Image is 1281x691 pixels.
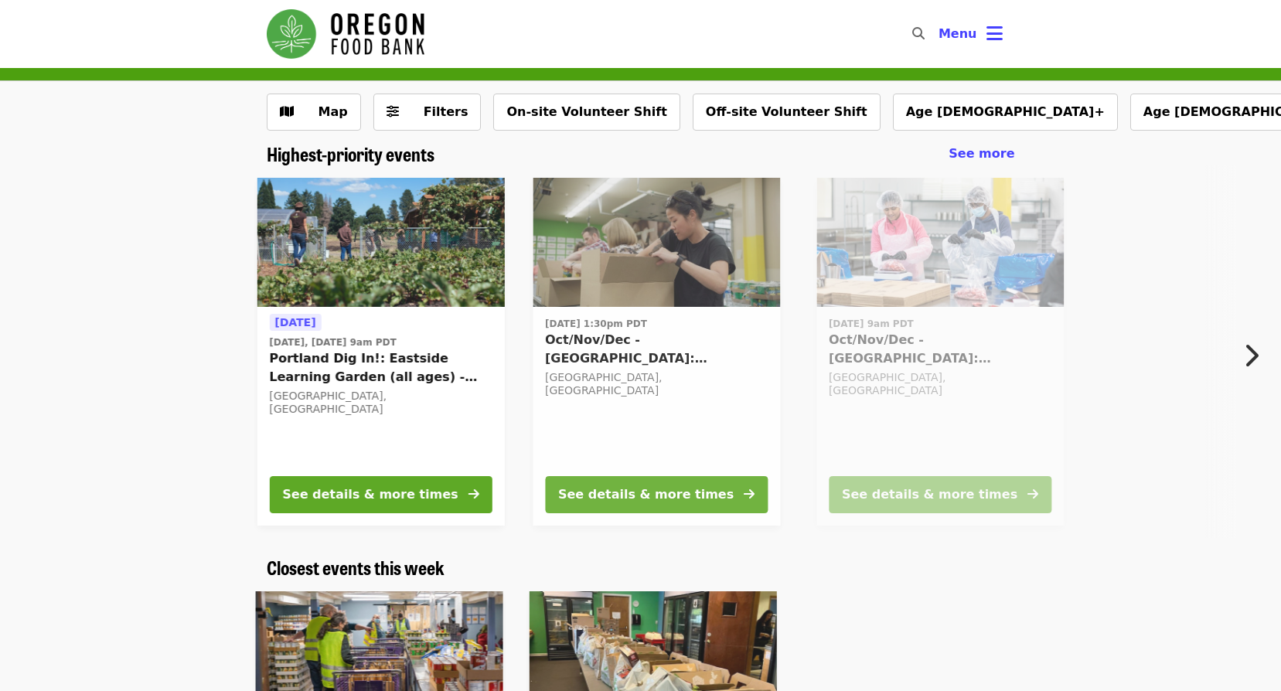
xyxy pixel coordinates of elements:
i: arrow-right icon [1027,487,1038,502]
div: Highest-priority events [254,143,1027,165]
i: search icon [912,26,925,41]
span: Oct/Nov/Dec - [GEOGRAPHIC_DATA]: Repack/Sort (age [DEMOGRAPHIC_DATA]+) [545,331,768,368]
div: Closest events this week [254,557,1027,579]
i: arrow-right icon [468,487,479,502]
button: Show map view [267,94,361,131]
img: Oregon Food Bank - Home [267,9,424,59]
i: chevron-right icon [1243,341,1259,370]
time: [DATE], [DATE] 9am PDT [269,335,396,349]
button: Off-site Volunteer Shift [693,94,881,131]
a: Closest events this week [267,557,445,579]
input: Search [934,15,946,53]
button: Age [DEMOGRAPHIC_DATA]+ [893,94,1118,131]
img: Oct/Nov/Dec - Portland: Repack/Sort (age 8+) organized by Oregon Food Bank [533,178,780,308]
span: Closest events this week [267,553,445,580]
span: Map [319,104,348,119]
div: [GEOGRAPHIC_DATA], [GEOGRAPHIC_DATA] [829,371,1051,397]
button: See details & more times [829,476,1051,513]
i: arrow-right icon [744,487,755,502]
time: [DATE] 1:30pm PDT [545,317,647,331]
button: Toggle account menu [926,15,1015,53]
span: [DATE] [274,316,315,328]
a: See details for "Portland Dig In!: Eastside Learning Garden (all ages) - Aug/Sept/Oct" [257,178,504,526]
button: Next item [1230,334,1281,377]
i: bars icon [986,22,1003,45]
span: Filters [424,104,468,119]
a: See details for "Oct/Nov/Dec - Portland: Repack/Sort (age 8+)" [533,178,780,526]
div: [GEOGRAPHIC_DATA], [GEOGRAPHIC_DATA] [269,390,492,416]
button: Filters (0 selected) [373,94,482,131]
i: map icon [280,104,294,119]
div: See details & more times [842,485,1017,504]
span: See more [949,146,1014,161]
div: [GEOGRAPHIC_DATA], [GEOGRAPHIC_DATA] [545,371,768,397]
time: [DATE] 9am PDT [829,317,914,331]
button: See details & more times [545,476,768,513]
button: See details & more times [269,476,492,513]
span: Portland Dig In!: Eastside Learning Garden (all ages) - Aug/Sept/Oct [269,349,492,386]
span: Highest-priority events [267,140,434,167]
div: See details & more times [282,485,458,504]
span: Oct/Nov/Dec - [GEOGRAPHIC_DATA]: Repack/Sort (age [DEMOGRAPHIC_DATA]+) [829,331,1051,368]
img: Oct/Nov/Dec - Beaverton: Repack/Sort (age 10+) organized by Oregon Food Bank [816,178,1064,308]
a: Highest-priority events [267,143,434,165]
i: sliders-h icon [387,104,399,119]
a: See details for "Oct/Nov/Dec - Beaverton: Repack/Sort (age 10+)" [816,178,1064,526]
button: On-site Volunteer Shift [493,94,680,131]
a: See more [949,145,1014,163]
img: Portland Dig In!: Eastside Learning Garden (all ages) - Aug/Sept/Oct organized by Oregon Food Bank [257,178,504,308]
div: See details & more times [558,485,734,504]
span: Menu [939,26,977,41]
